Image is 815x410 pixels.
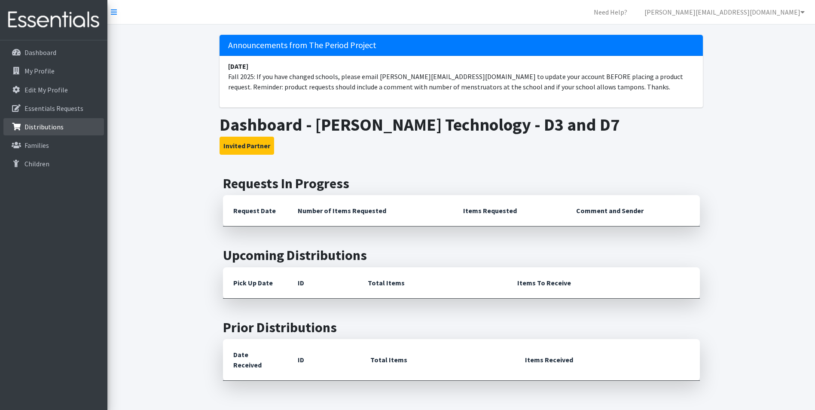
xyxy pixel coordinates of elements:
a: Dashboard [3,44,104,61]
th: Request Date [223,195,287,226]
img: HumanEssentials [3,6,104,34]
a: Edit My Profile [3,81,104,98]
h2: Requests In Progress [223,175,700,192]
a: [PERSON_NAME][EMAIL_ADDRESS][DOMAIN_NAME] [638,3,812,21]
a: Essentials Requests [3,100,104,117]
p: Families [24,141,49,150]
a: Children [3,155,104,172]
th: Number of Items Requested [287,195,453,226]
th: Items To Receive [507,267,700,299]
th: Comment and Sender [566,195,699,226]
th: Pick Up Date [223,267,287,299]
li: Fall 2025: If you have changed schools, please email [PERSON_NAME][EMAIL_ADDRESS][DOMAIN_NAME] to... [220,56,703,97]
h2: Prior Distributions [223,319,700,336]
strong: [DATE] [228,62,248,70]
th: Total Items [357,267,507,299]
th: ID [287,267,357,299]
a: My Profile [3,62,104,80]
th: Items Requested [453,195,566,226]
p: Children [24,159,49,168]
p: Dashboard [24,48,56,57]
a: Need Help? [587,3,634,21]
a: Distributions [3,118,104,135]
th: ID [287,339,360,381]
th: Items Received [515,339,699,381]
h5: Announcements from The Period Project [220,35,703,56]
th: Total Items [360,339,515,381]
p: Distributions [24,122,64,131]
p: My Profile [24,67,55,75]
p: Edit My Profile [24,86,68,94]
h2: Upcoming Distributions [223,247,700,263]
button: Invited Partner [220,137,274,155]
p: Essentials Requests [24,104,83,113]
a: Families [3,137,104,154]
th: Date Received [223,339,287,381]
h1: Dashboard - [PERSON_NAME] Technology - D3 and D7 [220,114,703,135]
